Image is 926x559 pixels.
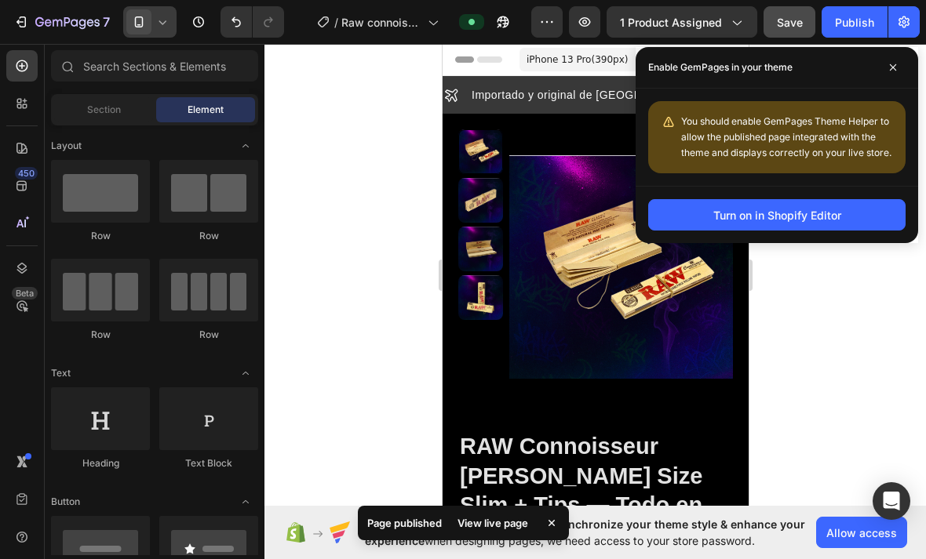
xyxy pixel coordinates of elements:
span: 1 product assigned [620,14,722,31]
span: Element [188,103,224,117]
span: Toggle open [233,133,258,158]
iframe: Design area [443,44,749,506]
div: 450 [15,167,38,180]
div: Heading [51,456,150,470]
span: Section [87,103,121,117]
div: Publish [835,14,874,31]
span: Toggle open [233,489,258,514]
div: Undo/Redo [221,6,284,38]
span: Button [51,495,80,509]
div: Row [159,328,258,342]
input: Search Sections & Elements [51,50,258,82]
div: Row [159,229,258,243]
button: 1 product assigned [607,6,757,38]
button: 7 [6,6,117,38]
h1: RAW Connoisseur [PERSON_NAME] Size Slim + Tips — Todo en uno, todo estilo [16,387,290,508]
div: Turn on in Shopify Editor [713,207,841,223]
div: View live page [448,512,538,534]
button: Publish [822,6,888,38]
div: Row [51,328,150,342]
p: Page published [367,515,442,531]
span: Toggle open [233,361,258,386]
div: Row [51,229,150,243]
p: Enable GemPages in your theme [648,60,793,75]
p: 7 [103,13,110,31]
div: Text Block [159,456,258,470]
span: Layout [51,139,82,153]
button: Save [764,6,815,38]
span: Raw connoisseur [341,14,421,31]
div: Open Intercom Messenger [873,482,910,520]
button: Allow access [816,517,907,548]
span: synchronize your theme style & enhance your experience [365,517,805,547]
span: / [334,14,338,31]
button: Turn on in Shopify Editor [648,199,906,230]
span: Text [51,366,71,380]
span: Allow access [826,525,897,541]
div: Beta [12,287,38,299]
span: Save [777,16,803,29]
span: You should enable GemPages Theme Helper to allow the published page integrated with the theme and... [681,115,891,158]
span: Your page is password protected. To when designing pages, we need access to your store password. [365,516,816,549]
